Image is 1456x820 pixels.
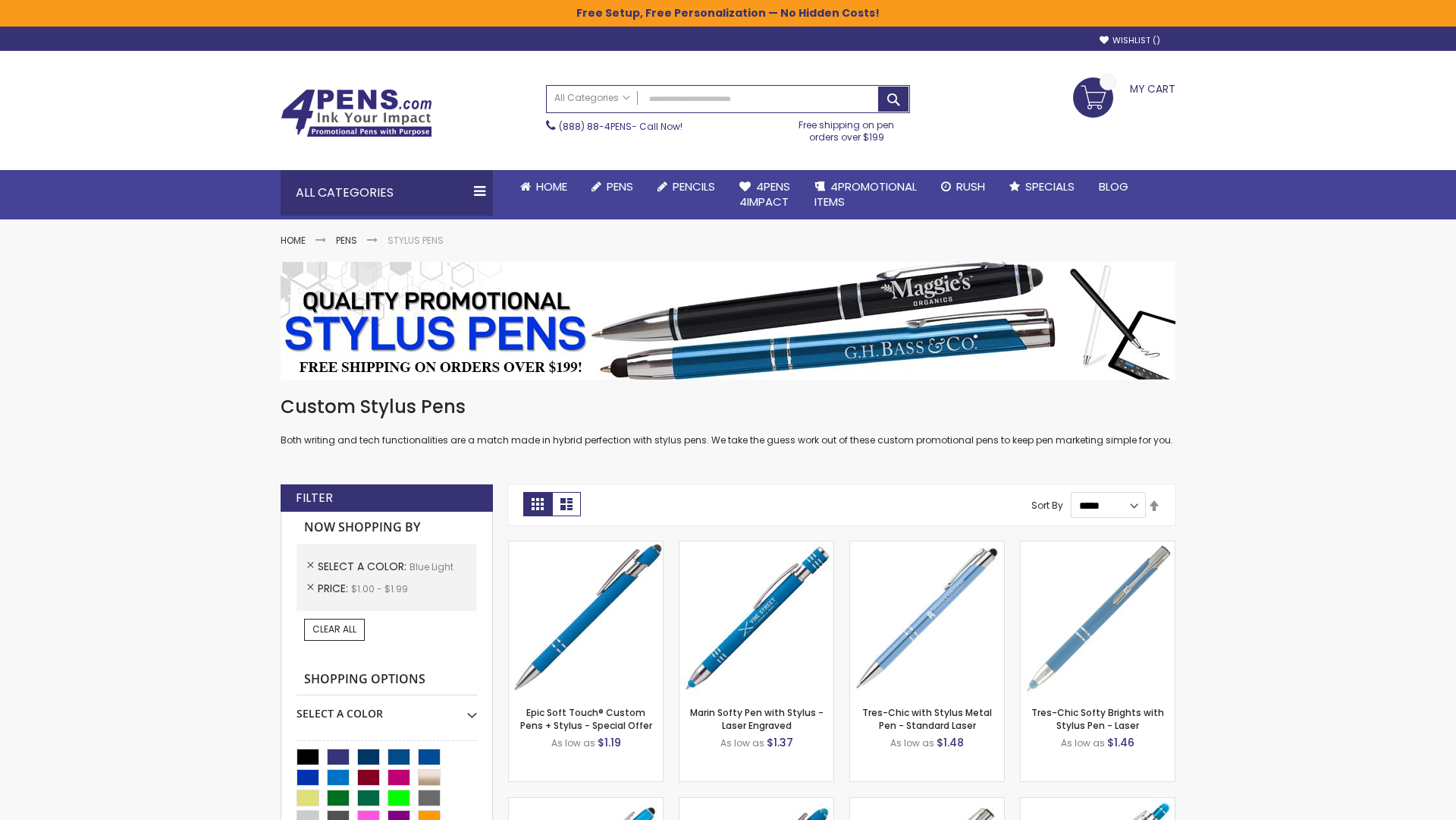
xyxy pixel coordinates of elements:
strong: Filter [296,490,333,506]
span: $1.48 [937,735,964,750]
strong: Stylus Pens [388,234,444,247]
div: Both writing and tech functionalities are a match made in hybrid perfection with stylus pens. We ... [281,395,1175,447]
span: $1.37 [767,735,793,750]
span: - Call Now! [559,120,682,133]
h1: Custom Stylus Pens [281,395,1175,419]
a: Marin Softy Pen with Stylus - Laser Engraved-Blue - Light [679,541,833,553]
a: Pencils [645,170,727,203]
a: 4P-MS8B-Blue - Light [509,541,663,553]
a: Home [281,234,306,247]
span: As low as [551,736,595,749]
span: Rush [956,178,985,194]
span: Price [318,581,351,596]
span: $1.00 - $1.99 [351,582,408,595]
strong: Shopping Options [297,664,477,696]
span: Select A Color [318,559,409,574]
a: (888) 88-4PENS [559,120,632,133]
a: Tres-Chic Softy Brights with Stylus Pen - Laser-Blue - Light [1021,541,1175,553]
span: 4PROMOTIONAL ITEMS [814,178,917,210]
span: Blue Light [409,560,453,573]
a: Ellipse Softy Brights with Stylus Pen - Laser-Blue - Light [679,797,833,810]
img: Stylus Pens [281,262,1175,380]
span: Clear All [312,623,356,635]
span: $1.19 [598,735,621,750]
a: Ellipse Stylus Pen - Standard Laser-Blue - Light [509,797,663,810]
a: Tres-Chic with Stylus Metal Pen - Standard Laser-Blue - Light [850,541,1004,553]
div: All Categories [281,170,493,216]
a: Epic Soft Touch® Custom Pens + Stylus - Special Offer [520,706,652,731]
a: 4PROMOTIONALITEMS [802,170,929,219]
a: Marin Softy Pen with Stylus - Laser Engraved [690,706,824,731]
a: Rush [929,170,997,203]
span: All Categories [554,92,630,104]
img: Tres-Chic with Stylus Metal Pen - Standard Laser-Blue - Light [850,541,1004,695]
a: Wishlist [1100,35,1160,46]
span: As low as [890,736,934,749]
img: 4P-MS8B-Blue - Light [509,541,663,695]
span: Specials [1025,178,1075,194]
span: Pencils [673,178,715,194]
img: Marin Softy Pen with Stylus - Laser Engraved-Blue - Light [679,541,833,695]
span: As low as [720,736,764,749]
strong: Grid [523,492,552,516]
a: All Categories [547,86,638,111]
span: Pens [607,178,633,194]
a: Phoenix Softy Brights with Stylus Pen - Laser-Blue - Light [1021,797,1175,810]
a: Clear All [304,619,365,640]
a: Blog [1087,170,1141,203]
label: Sort By [1031,499,1063,512]
img: 4Pens Custom Pens and Promotional Products [281,89,432,137]
a: Home [508,170,579,203]
a: Tres-Chic with Stylus Metal Pen - Standard Laser [862,706,992,731]
div: Select A Color [297,695,477,721]
span: $1.46 [1107,735,1134,750]
a: Pens [336,234,357,247]
a: Specials [997,170,1087,203]
a: 4Pens4impact [727,170,802,219]
div: Free shipping on pen orders over $199 [783,113,911,143]
span: As low as [1061,736,1105,749]
a: Tres-Chic Touch Pen - Standard Laser-Blue - Light [850,797,1004,810]
span: Blog [1099,178,1128,194]
strong: Now Shopping by [297,512,477,544]
a: Tres-Chic Softy Brights with Stylus Pen - Laser [1031,706,1164,731]
a: Pens [579,170,645,203]
span: Home [536,178,567,194]
img: Tres-Chic Softy Brights with Stylus Pen - Laser-Blue - Light [1021,541,1175,695]
span: 4Pens 4impact [739,178,790,210]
